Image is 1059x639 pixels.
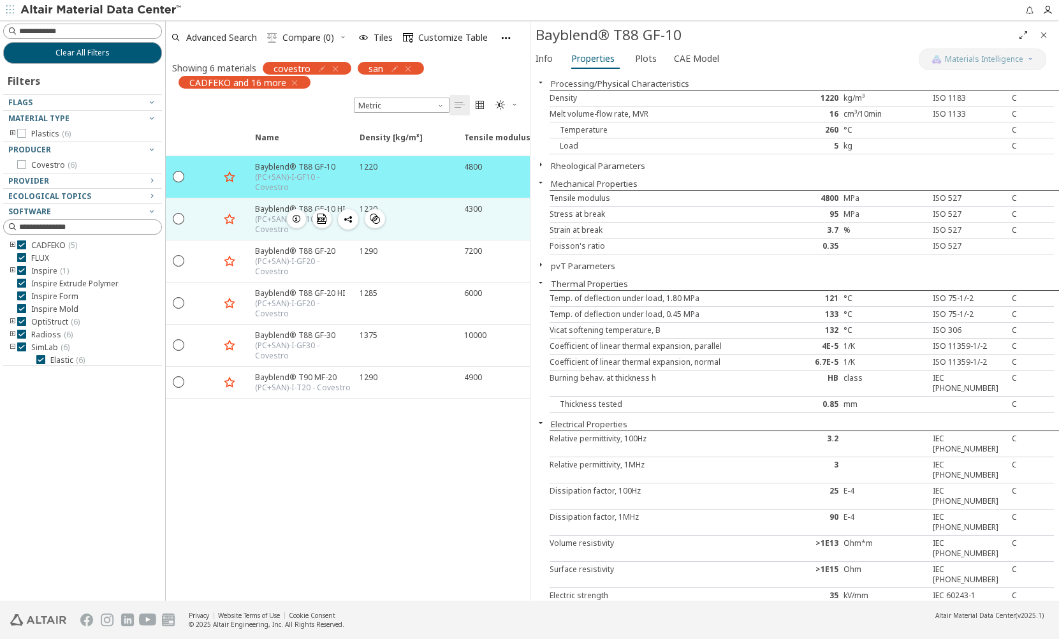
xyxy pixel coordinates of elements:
button: Full Screen [1013,25,1033,45]
div: ISO 527 [928,225,1012,235]
div: C [1012,564,1054,585]
i:  [267,33,277,43]
span: Favorite [219,132,247,155]
div: 1220 [360,161,377,172]
button: Close [530,159,551,170]
div: C [1012,293,1054,304]
div: C [1012,373,1054,393]
div: MPa [844,193,928,203]
button: Clear All Filters [3,42,162,64]
div: © 2025 Altair Engineering, Inc. All Rights Reserved. [189,620,344,629]
button: Favorite [219,293,240,314]
button: Provider [3,173,162,189]
div: Coefficient of linear thermal expansion, normal [550,357,760,367]
span: CAE Model [674,48,719,69]
span: Temperature [550,124,608,135]
div: C [1012,538,1054,559]
div: kg/m³ [844,93,928,103]
span: Plots [635,48,657,69]
div: IEC [PHONE_NUMBER] [928,434,1012,454]
div: cm³/10min [844,109,928,119]
button: Thermal Properties [551,278,628,290]
div: 1290 [360,372,377,383]
div: Bayblend® T88 GF-30 [255,330,352,341]
div: Bayblend® T88 GF-10 HI [255,203,352,214]
button: Favorite [219,167,240,187]
span: ( 6 ) [76,355,85,365]
div: E-4 [844,486,928,506]
div: Burning behav. at thickness h [550,373,760,393]
div: E-4 [844,512,928,532]
button: Favorite [219,209,240,230]
button: Software [3,204,162,219]
div: Melt volume-flow rate, MVR [550,109,760,119]
i:  [495,100,506,110]
button: pvT Parameters [551,260,615,272]
div: 0.85 [759,399,844,409]
div: IEC 60243-1 [928,591,1012,601]
span: Elastic [50,355,85,365]
div: ISO 75-1/-2 [928,293,1012,304]
div: (PC+SAN)-I-T20 - Covestro [255,383,351,393]
div: (PC+SAN)-I-GF30 - Covestro [255,341,352,361]
div: Electric strength [550,591,760,601]
span: OptiStruct [31,317,80,327]
span: Tensile modulus [MPa] [456,132,561,155]
button: Processing/Physical Characteristics [551,78,689,89]
div: 4E-5 [759,341,844,351]
button: Favorite [219,251,240,272]
div: class [844,373,928,393]
i: toogle group [8,266,17,276]
div: IEC [PHONE_NUMBER] [928,486,1012,506]
div: Dissipation factor, 100Hz [550,486,760,506]
button: Close [530,177,551,187]
div: C [1012,325,1054,335]
div: ISO 527 [928,209,1012,219]
span: CADFEKO [31,240,77,251]
span: Flags [8,97,33,108]
span: Inspire [31,266,69,276]
div: 6000 [464,288,482,298]
div: Unit System [354,98,449,113]
div: 133 [759,309,844,319]
div: C [1012,93,1054,103]
div: Tensile modulus [550,193,760,203]
div: C [1012,460,1054,480]
div: 132 [759,325,844,335]
span: Ecological Topics [8,191,91,202]
span: Customize Table [418,33,488,42]
div: C [1012,193,1054,203]
span: FLUX [31,253,49,263]
span: Density [kg/m³] [352,132,456,155]
div: C [1012,209,1054,219]
div: ISO 75-1/-2 [928,309,1012,319]
div: >1E15 [759,564,844,585]
div: MPa [844,209,928,219]
div: Strain at break [550,225,760,235]
div: 25 [759,486,844,506]
div: 3 [759,460,844,480]
span: covestro [274,62,310,74]
div: C [1012,341,1054,351]
i:  [475,100,485,110]
div: 1/K [844,341,928,351]
div: ISO 527 [928,241,1012,251]
div: 1220 [360,203,377,214]
span: Covestro [31,160,77,170]
span: Material Type [8,113,69,124]
div: (v2025.1) [935,611,1044,620]
div: C [1012,399,1054,409]
div: Ohm*m [844,538,928,559]
button: Close [530,77,551,87]
span: Software [8,206,51,217]
span: Compare (0) [282,33,334,42]
button: Close [530,418,551,428]
button: Details [287,209,306,228]
span: Density [kg/m³] [360,132,423,155]
i: toogle group [8,342,17,353]
div: 1220 [759,93,844,103]
div: 4800 [759,193,844,203]
button: Table View [449,95,470,115]
div: Surface resistivity [550,564,760,585]
div: C [1012,141,1054,151]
